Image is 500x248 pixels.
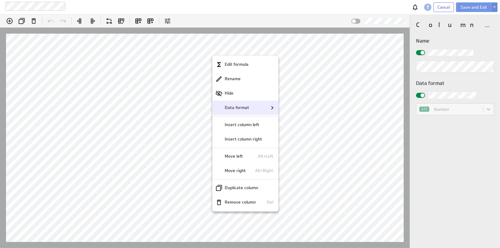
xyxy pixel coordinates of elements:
p: Edit formula [225,61,249,68]
p: Duplicate column [225,185,258,191]
div: Move left [212,149,278,164]
p: Insert column left [225,122,259,128]
p: Del [259,199,273,205]
p: Remove column [225,199,256,205]
p: Hide [225,90,234,96]
p: Move right [225,168,246,174]
p: Move left [225,153,243,159]
p: Data format [225,104,249,111]
div: Duplicate column [212,181,278,195]
div: Remove column [212,195,278,210]
div: Data format [212,101,278,115]
div: Insert column right [212,132,278,147]
div: Rename [212,72,278,86]
p: Alt+Left [250,153,273,159]
p: Insert column right [225,136,262,142]
div: Hide [212,86,278,101]
div: Move right [212,164,278,178]
p: Rename [225,76,241,82]
div: Insert column left [212,118,278,132]
div: Edit formula [212,57,278,72]
p: Alt+Right [248,168,273,174]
